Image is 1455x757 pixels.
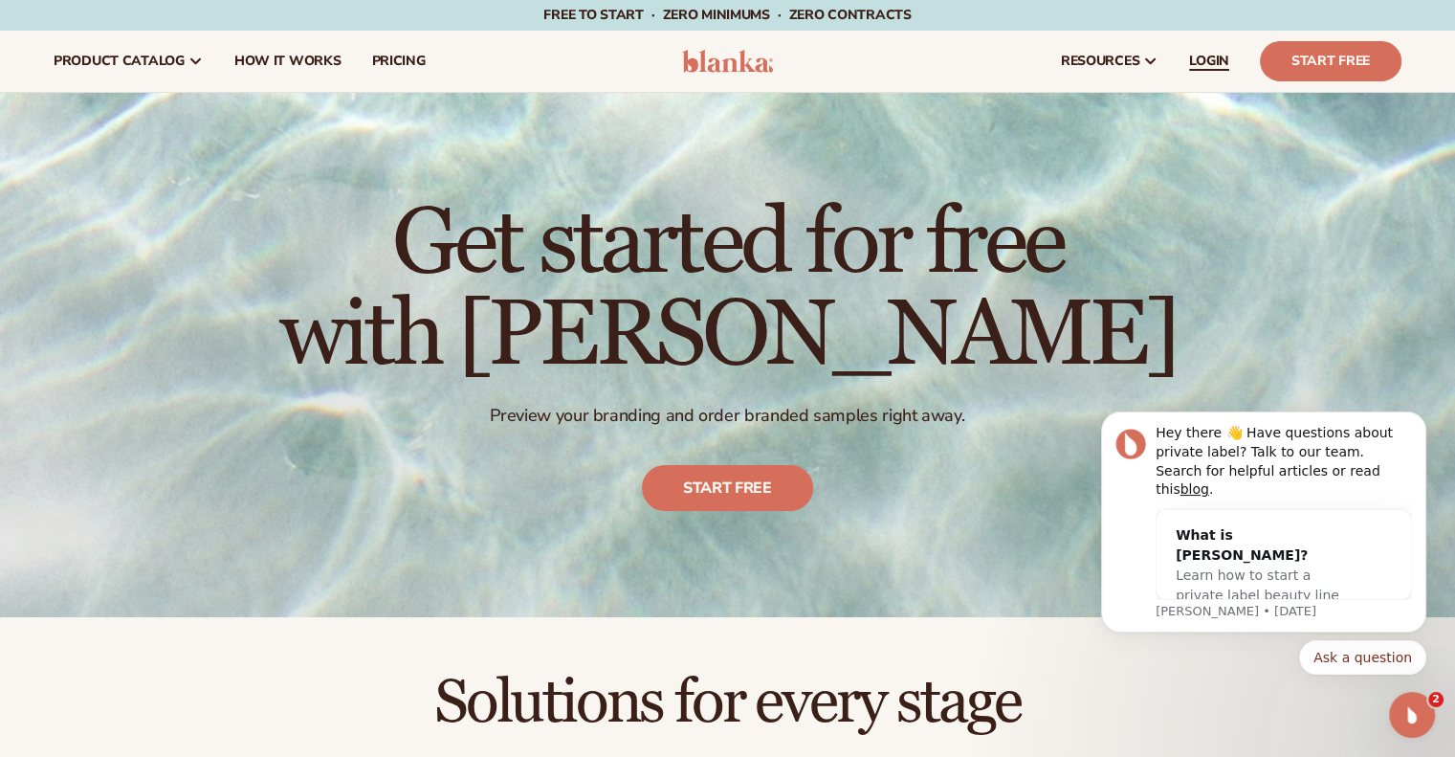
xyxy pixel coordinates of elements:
[1389,692,1435,738] iframe: Intercom live chat
[1046,31,1174,92] a: resources
[279,198,1176,382] h1: Get started for free with [PERSON_NAME]
[543,6,911,24] span: Free to start · ZERO minimums · ZERO contracts
[1061,54,1139,69] span: resources
[219,31,357,92] a: How It Works
[1174,31,1245,92] a: LOGIN
[682,50,773,73] img: logo
[1189,54,1229,69] span: LOGIN
[1260,41,1401,81] a: Start Free
[279,405,1176,427] p: Preview your branding and order branded samples right away.
[371,54,425,69] span: pricing
[54,54,185,69] span: product catalog
[54,671,1401,735] h2: Solutions for every stage
[234,54,342,69] span: How It Works
[356,31,440,92] a: pricing
[1428,692,1444,707] span: 2
[38,31,219,92] a: product catalog
[1072,368,1455,705] iframe: Intercom notifications message
[642,466,813,512] a: Start free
